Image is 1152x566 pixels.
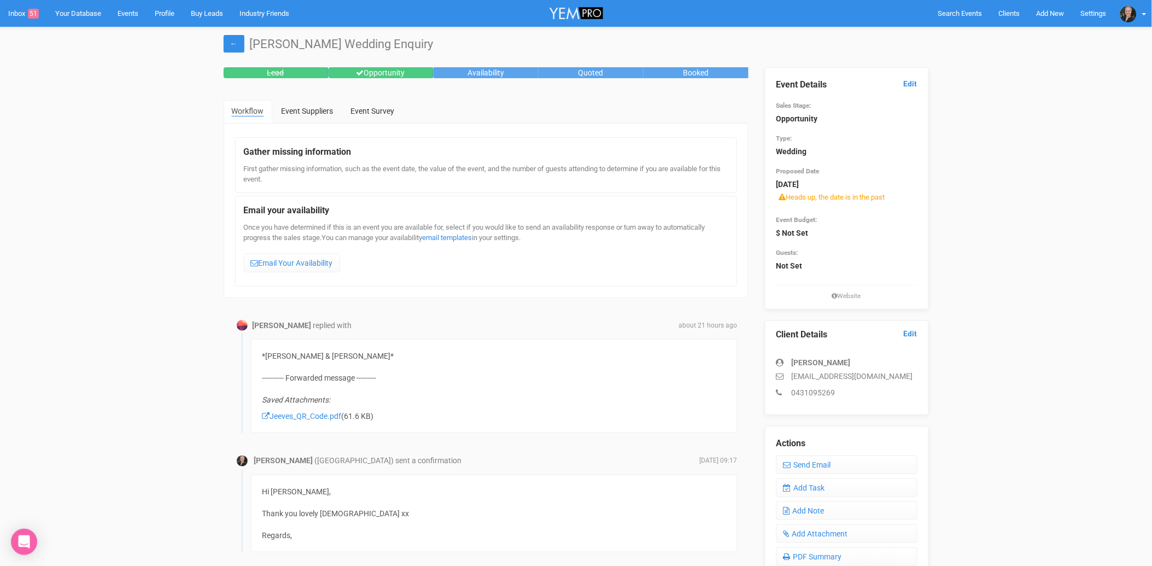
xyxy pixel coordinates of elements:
[28,9,39,19] span: 51
[224,38,929,51] h1: [PERSON_NAME] Wedding Enquiry
[776,387,917,398] p: 0431095269
[700,456,738,465] span: [DATE] 09:17
[1120,6,1137,22] img: open-uri20250213-2-1m688p0
[776,437,917,450] legend: Actions
[539,67,644,78] div: Quoted
[251,339,738,433] div: *[PERSON_NAME] & [PERSON_NAME]* ---------- Forwarded message ---------
[999,9,1020,17] span: Clients
[343,100,403,122] a: Event Survey
[776,135,792,142] small: Type:
[244,254,340,272] a: Email Your Availability
[244,223,728,278] div: Once you have determined if this is an event you are available for, select if you would like to s...
[262,412,374,421] span: (61.6 KB)
[644,67,748,78] div: Booked
[11,529,37,555] div: Open Intercom Messenger
[679,321,738,330] span: about 21 hours ago
[776,190,888,206] span: Heads up, the date is in the past
[776,147,807,156] strong: Wedding
[776,180,799,189] strong: [DATE]
[776,102,811,109] small: Sales Stage:
[776,479,917,497] a: Add Task
[434,67,539,78] div: Availability
[315,456,462,465] span: ([GEOGRAPHIC_DATA]) sent a confirmation
[262,486,726,541] div: Hi [PERSON_NAME], Thank you lovely [DEMOGRAPHIC_DATA] xx Regards,
[776,261,803,270] strong: Not Set
[322,234,521,242] span: You can manage your availability in your settings.
[262,412,342,421] a: Jeeves_QR_Code.pdf
[776,216,817,224] small: Event Budget:
[224,35,244,52] a: ←
[224,67,329,78] div: Lead
[776,501,917,520] a: Add Note
[262,395,331,404] i: Saved Attachments:
[776,229,809,237] strong: $ Not Set
[776,371,917,382] p: [EMAIL_ADDRESS][DOMAIN_NAME]
[254,456,313,465] strong: [PERSON_NAME]
[224,100,272,123] a: Workflow
[776,79,917,91] legend: Event Details
[423,234,472,242] a: email templates
[1037,9,1065,17] span: Add New
[776,524,917,543] a: Add Attachment
[776,547,917,566] a: PDF Summary
[776,114,818,123] strong: Opportunity
[792,358,851,367] strong: [PERSON_NAME]
[776,249,798,256] small: Guests:
[237,320,248,331] img: Profile Image
[244,146,728,159] legend: Gather missing information
[776,167,820,175] small: Proposed Date
[253,321,312,330] strong: [PERSON_NAME]
[904,329,917,339] a: Edit
[904,79,917,89] a: Edit
[776,329,917,341] legend: Client Details
[776,456,917,474] a: Send Email
[329,67,434,78] div: Opportunity
[244,164,728,184] div: First gather missing information, such as the event date, the value of the event, and the number ...
[776,291,917,301] small: Website
[273,100,342,122] a: Event Suppliers
[244,205,728,217] legend: Email your availability
[938,9,983,17] span: Search Events
[313,321,352,330] span: replied with
[237,456,248,466] img: open-uri20250213-2-1m688p0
